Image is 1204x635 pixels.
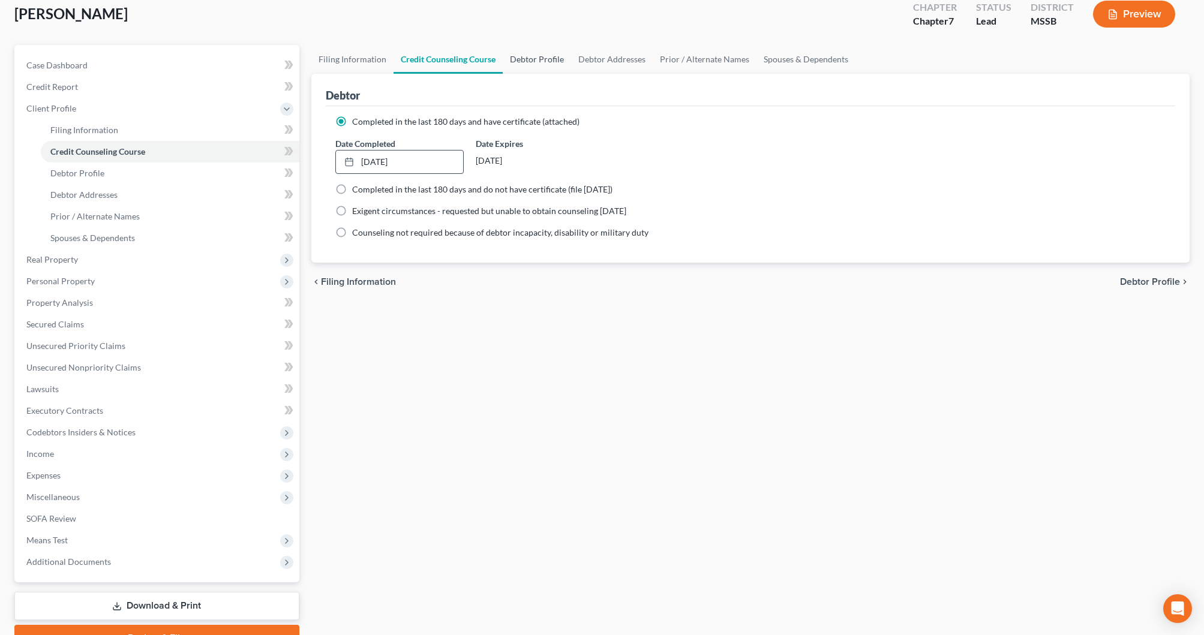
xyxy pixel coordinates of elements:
span: Executory Contracts [26,405,103,416]
span: Prior / Alternate Names [50,211,140,221]
div: Open Intercom Messenger [1163,594,1192,623]
a: Download & Print [14,592,299,620]
a: Filing Information [41,119,299,141]
a: Spouses & Dependents [756,45,855,74]
span: Spouses & Dependents [50,233,135,243]
span: [PERSON_NAME] [14,5,128,22]
span: Secured Claims [26,319,84,329]
a: Prior / Alternate Names [41,206,299,227]
a: SOFA Review [17,508,299,529]
span: Real Property [26,254,78,264]
a: Unsecured Priority Claims [17,335,299,357]
div: Status [976,1,1011,14]
i: chevron_left [311,277,321,287]
a: Debtor Profile [41,162,299,184]
span: Unsecured Priority Claims [26,341,125,351]
button: Debtor Profile chevron_right [1120,277,1190,287]
span: Completed in the last 180 days and do not have certificate (file [DATE]) [352,184,612,194]
span: Personal Property [26,276,95,286]
div: Lead [976,14,1011,28]
a: [DATE] [336,151,463,173]
div: Chapter [913,14,957,28]
i: chevron_right [1180,277,1190,287]
span: Exigent circumstances - requested but unable to obtain counseling [DATE] [352,206,626,216]
a: Unsecured Nonpriority Claims [17,357,299,378]
div: Chapter [913,1,957,14]
button: chevron_left Filing Information [311,277,396,287]
a: Credit Counseling Course [394,45,503,74]
span: Income [26,449,54,459]
div: [DATE] [476,150,604,171]
a: Lawsuits [17,378,299,400]
a: Secured Claims [17,314,299,335]
div: MSSB [1031,14,1074,28]
span: 7 [948,15,954,26]
div: Debtor [326,88,360,103]
a: Credit Report [17,76,299,98]
span: Case Dashboard [26,60,88,70]
a: Debtor Addresses [41,184,299,206]
span: Filing Information [321,277,396,287]
span: Filing Information [50,125,118,135]
a: Prior / Alternate Names [653,45,756,74]
span: Counseling not required because of debtor incapacity, disability or military duty [352,227,648,237]
span: SOFA Review [26,513,76,523]
span: Debtor Profile [1120,277,1180,287]
span: Completed in the last 180 days and have certificate (attached) [352,116,580,127]
span: Debtor Profile [50,168,104,178]
span: Codebtors Insiders & Notices [26,427,136,437]
span: Debtor Addresses [50,189,118,200]
a: Debtor Profile [503,45,571,74]
span: Property Analysis [26,297,93,308]
label: Date Completed [335,137,395,150]
span: Means Test [26,535,68,545]
span: Client Profile [26,103,76,113]
a: Spouses & Dependents [41,227,299,249]
span: Credit Counseling Course [50,146,145,157]
a: Filing Information [311,45,394,74]
a: Executory Contracts [17,400,299,422]
label: Date Expires [476,137,604,150]
a: Case Dashboard [17,55,299,76]
div: District [1031,1,1074,14]
span: Unsecured Nonpriority Claims [26,362,141,372]
button: Preview [1093,1,1175,28]
a: Property Analysis [17,292,299,314]
a: Credit Counseling Course [41,141,299,162]
span: Credit Report [26,82,78,92]
span: Lawsuits [26,384,59,394]
span: Expenses [26,470,61,480]
span: Miscellaneous [26,492,80,502]
a: Debtor Addresses [571,45,653,74]
span: Additional Documents [26,556,111,567]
